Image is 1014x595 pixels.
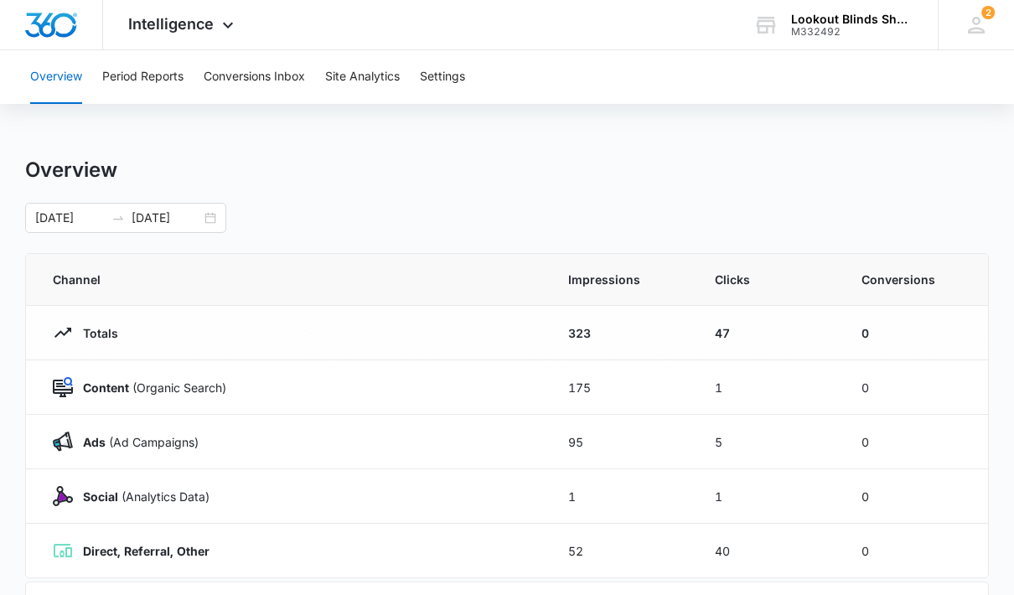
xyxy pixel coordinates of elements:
td: 0 [841,306,988,360]
p: (Analytics Data) [73,488,210,505]
div: notifications count [981,6,995,19]
td: 1 [695,469,841,524]
span: Conversions [861,271,961,288]
div: account name [791,13,913,26]
img: Social [53,486,73,506]
td: 5 [695,415,841,469]
p: (Organic Search) [73,379,226,396]
strong: Social [83,489,118,504]
td: 1 [695,360,841,415]
span: Channel [53,271,528,288]
strong: Content [83,380,129,395]
p: Totals [73,324,118,342]
td: 52 [548,524,695,578]
button: Period Reports [102,50,184,104]
span: to [111,211,125,225]
p: (Ad Campaigns) [73,433,199,451]
td: 0 [841,524,988,578]
td: 47 [695,306,841,360]
button: Settings [420,50,465,104]
td: 40 [695,524,841,578]
span: 2 [981,6,995,19]
td: 0 [841,415,988,469]
strong: Ads [83,435,106,449]
button: Conversions Inbox [204,50,305,104]
h1: Overview [25,158,117,183]
td: 175 [548,360,695,415]
strong: Direct, Referral, Other [83,544,210,558]
td: 0 [841,469,988,524]
button: Overview [30,50,82,104]
span: swap-right [111,211,125,225]
td: 95 [548,415,695,469]
span: Impressions [568,271,675,288]
button: Site Analytics [325,50,400,104]
span: Intelligence [128,15,214,33]
div: account id [791,26,913,38]
img: Ads [53,432,73,452]
img: Content [53,377,73,397]
td: 323 [548,306,695,360]
td: 0 [841,360,988,415]
td: 1 [548,469,695,524]
span: Clicks [715,271,821,288]
input: End date [132,209,201,227]
input: Start date [35,209,105,227]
